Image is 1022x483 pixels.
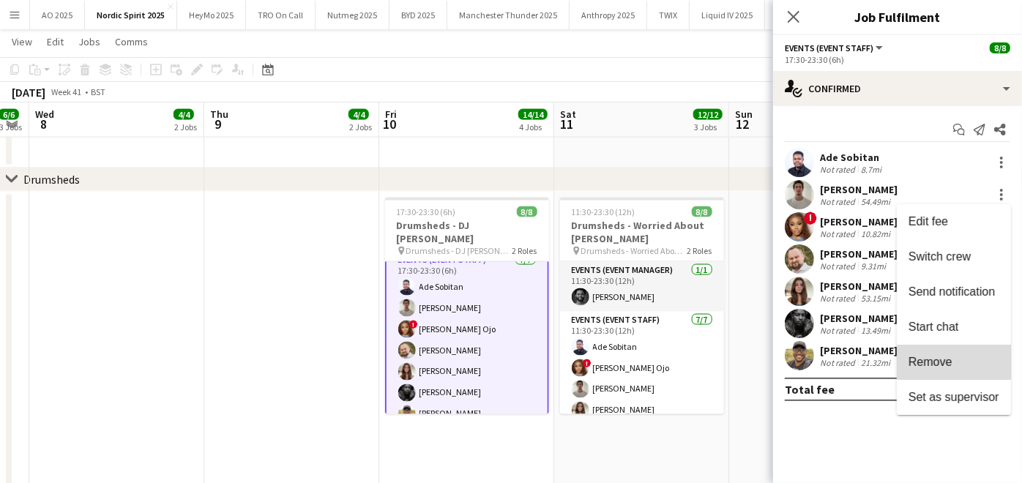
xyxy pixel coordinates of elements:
[909,285,995,298] span: Send notification
[909,215,948,228] span: Edit fee
[897,345,1011,380] button: Remove
[897,239,1011,274] button: Switch crew
[897,380,1011,415] button: Set as supervisor
[897,274,1011,310] button: Send notification
[909,356,952,368] span: Remove
[909,391,999,403] span: Set as supervisor
[909,321,958,333] span: Start chat
[909,250,971,263] span: Switch crew
[897,204,1011,239] button: Edit fee
[897,310,1011,345] button: Start chat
